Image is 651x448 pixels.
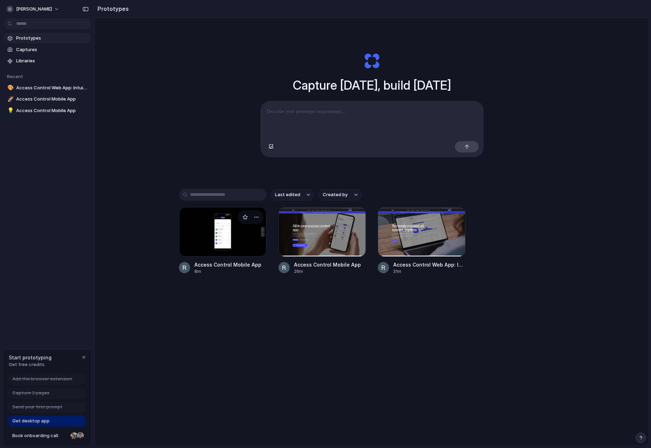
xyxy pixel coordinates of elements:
div: Access Control Mobile App [194,261,261,268]
span: Last edited [275,191,300,198]
a: 🎨Access Control Web App: Intuitive Dashboard for Enhanced Security [4,83,91,93]
div: 🚀 [7,95,12,103]
a: Libraries [4,56,91,66]
span: Get free credits [9,361,52,368]
span: Access Control Web App: Intuitive Dashboard for Enhanced Security [16,84,88,91]
a: 💡Access Control Mobile App [4,105,91,116]
a: Prototypes [4,33,91,43]
div: Access Control Web App: Intuitive Dashboard for Enhanced Security [393,261,465,268]
button: Created by [318,189,362,201]
a: 🚀Access Control Mobile App [4,94,91,104]
button: Last edited [271,189,314,201]
span: [PERSON_NAME] [16,6,52,13]
span: Capture 3 pages [12,390,49,397]
div: Access Control Mobile App [294,261,361,268]
div: Christian Iacullo [76,432,85,440]
div: 8m [194,268,261,275]
a: Access Control Mobile AppAccess Control Mobile App26m [278,207,366,275]
span: Libraries [16,57,88,64]
span: Recent [7,74,23,79]
div: 🎨 [7,84,12,92]
span: Book onboarding call [12,432,68,439]
span: Created by [323,191,348,198]
button: 💡 [6,107,13,114]
span: Access Control Mobile App [16,107,88,114]
a: Access Control Web App: Intuitive Dashboard for Enhanced SecurityAccess Control Web App: Intuitiv... [378,207,465,275]
span: Add the browser extension [12,375,72,382]
div: 31m [393,268,465,275]
span: Start prototyping [9,354,52,361]
span: Get desktop app [12,418,49,425]
a: Get desktop app [7,415,87,427]
a: Book onboarding call [7,430,87,441]
div: Nicole Kubica [70,432,78,440]
button: 🚀 [6,96,13,103]
button: [PERSON_NAME] [4,4,63,15]
div: 26m [294,268,361,275]
span: Send your first prompt [12,404,62,411]
h2: Prototypes [95,5,129,13]
h1: Capture [DATE], build [DATE] [293,76,451,95]
a: Captures [4,44,91,55]
span: Access Control Mobile App [16,96,88,103]
span: Captures [16,46,88,53]
span: Prototypes [16,35,88,42]
div: 💡 [7,106,12,115]
button: 🎨 [6,84,13,91]
a: Access Control Mobile AppAccess Control Mobile App8m [179,207,267,275]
